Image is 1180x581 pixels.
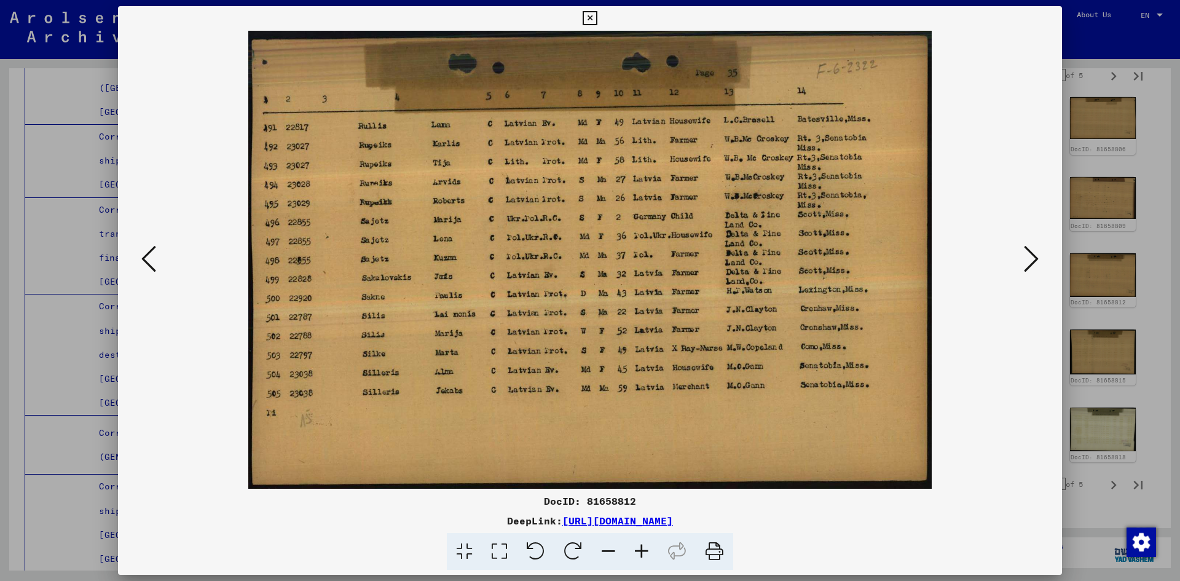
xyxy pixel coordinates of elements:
[1127,528,1156,557] img: Change consent
[118,494,1062,508] div: DocID: 81658812
[118,513,1062,528] div: DeepLink:
[1126,527,1155,556] div: Change consent
[160,31,1020,489] img: 001.jpg
[562,515,673,527] a: [URL][DOMAIN_NAME]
